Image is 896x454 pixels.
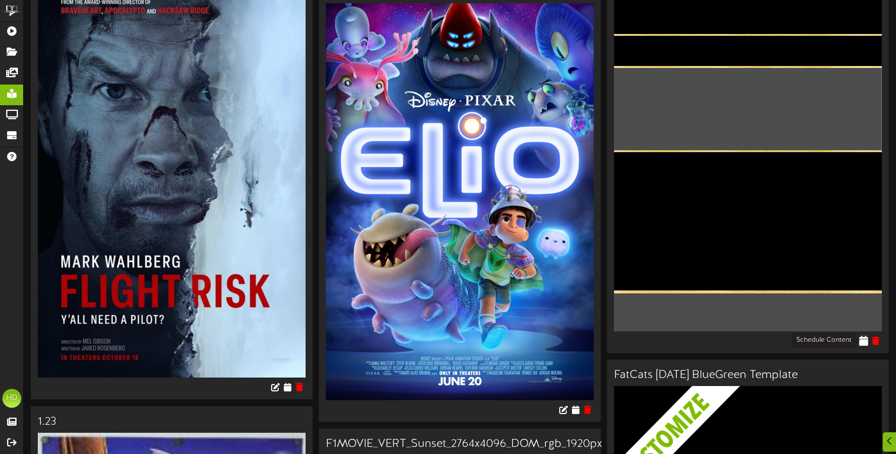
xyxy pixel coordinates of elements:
[2,389,21,408] div: HD
[326,438,594,450] h3: F1MOVIE_VERT_Sunset_2764x4096_DOM_rgb_1920px
[614,369,882,381] h3: FatCats [DATE] BlueGreen Template
[38,416,306,428] h3: 1.23
[326,3,594,400] img: d00f88e2-a22c-4101-b47d-ad8910aa2c0d.jpg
